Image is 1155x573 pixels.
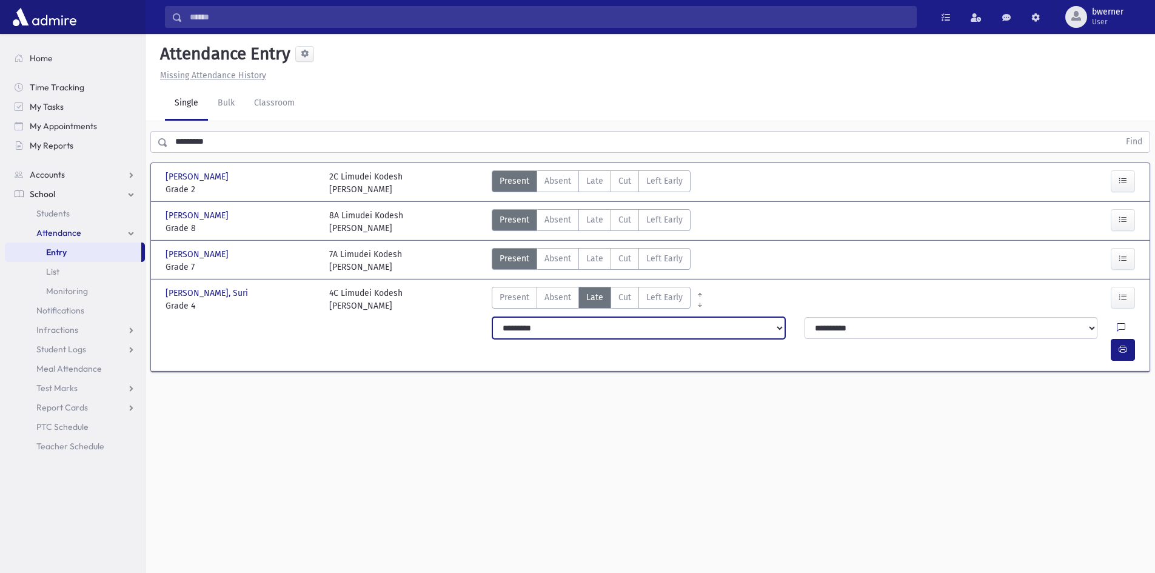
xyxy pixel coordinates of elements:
[5,417,145,437] a: PTC Schedule
[618,252,631,265] span: Cut
[244,87,304,121] a: Classroom
[46,266,59,277] span: List
[586,175,603,187] span: Late
[5,320,145,340] a: Infractions
[36,421,89,432] span: PTC Schedule
[30,53,53,64] span: Home
[618,175,631,187] span: Cut
[5,116,145,136] a: My Appointments
[155,70,266,81] a: Missing Attendance History
[586,213,603,226] span: Late
[166,300,317,312] span: Grade 4
[30,121,97,132] span: My Appointments
[492,248,691,273] div: AttTypes
[1092,17,1123,27] span: User
[36,344,86,355] span: Student Logs
[166,248,231,261] span: [PERSON_NAME]
[1092,7,1123,17] span: bwerner
[586,291,603,304] span: Late
[5,398,145,417] a: Report Cards
[5,184,145,204] a: School
[492,209,691,235] div: AttTypes
[5,437,145,456] a: Teacher Schedule
[586,252,603,265] span: Late
[36,324,78,335] span: Infractions
[36,441,104,452] span: Teacher Schedule
[5,301,145,320] a: Notifications
[166,183,317,196] span: Grade 2
[646,213,683,226] span: Left Early
[500,213,529,226] span: Present
[30,140,73,151] span: My Reports
[1119,132,1150,152] button: Find
[166,222,317,235] span: Grade 8
[5,281,145,301] a: Monitoring
[5,340,145,359] a: Student Logs
[5,262,145,281] a: List
[544,175,571,187] span: Absent
[5,204,145,223] a: Students
[618,291,631,304] span: Cut
[500,252,529,265] span: Present
[544,252,571,265] span: Absent
[10,5,79,29] img: AdmirePro
[544,213,571,226] span: Absent
[166,209,231,222] span: [PERSON_NAME]
[5,49,145,68] a: Home
[182,6,916,28] input: Search
[166,261,317,273] span: Grade 7
[5,223,145,243] a: Attendance
[36,208,70,219] span: Students
[5,359,145,378] a: Meal Attendance
[36,227,81,238] span: Attendance
[36,383,78,394] span: Test Marks
[329,287,403,312] div: 4C Limudei Kodesh [PERSON_NAME]
[329,209,403,235] div: 8A Limudei Kodesh [PERSON_NAME]
[155,44,290,64] h5: Attendance Entry
[492,170,691,196] div: AttTypes
[30,169,65,180] span: Accounts
[46,247,67,258] span: Entry
[646,175,683,187] span: Left Early
[618,213,631,226] span: Cut
[5,97,145,116] a: My Tasks
[208,87,244,121] a: Bulk
[36,402,88,413] span: Report Cards
[30,101,64,112] span: My Tasks
[329,248,402,273] div: 7A Limudei Kodesh [PERSON_NAME]
[36,363,102,374] span: Meal Attendance
[30,82,84,93] span: Time Tracking
[646,291,683,304] span: Left Early
[329,170,403,196] div: 2C Limudei Kodesh [PERSON_NAME]
[492,287,691,312] div: AttTypes
[165,87,208,121] a: Single
[646,252,683,265] span: Left Early
[500,291,529,304] span: Present
[5,136,145,155] a: My Reports
[5,78,145,97] a: Time Tracking
[5,378,145,398] a: Test Marks
[500,175,529,187] span: Present
[5,165,145,184] a: Accounts
[36,305,84,316] span: Notifications
[544,291,571,304] span: Absent
[30,189,55,199] span: School
[166,170,231,183] span: [PERSON_NAME]
[5,243,141,262] a: Entry
[46,286,88,297] span: Monitoring
[166,287,250,300] span: [PERSON_NAME], Suri
[160,70,266,81] u: Missing Attendance History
